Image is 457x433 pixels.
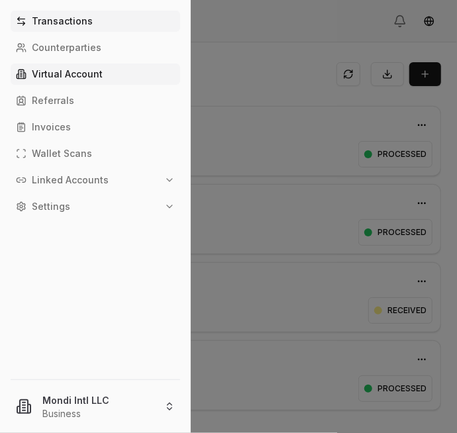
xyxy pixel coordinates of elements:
p: Settings [32,202,70,211]
p: Linked Accounts [32,175,109,185]
button: Settings [11,196,180,217]
a: Virtual Account [11,64,180,85]
a: Transactions [11,11,180,32]
p: Virtual Account [32,70,103,79]
a: Invoices [11,117,180,138]
button: Linked Accounts [11,169,180,191]
p: Referrals [32,96,74,105]
a: Wallet Scans [11,143,180,164]
p: Counterparties [32,43,101,52]
button: Mondi Intl LLCBusiness [5,385,185,428]
p: Invoices [32,122,71,132]
p: Transactions [32,17,93,26]
p: Business [42,407,154,420]
p: Wallet Scans [32,149,92,158]
p: Mondi Intl LLC [42,393,154,407]
a: Counterparties [11,37,180,58]
a: Referrals [11,90,180,111]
